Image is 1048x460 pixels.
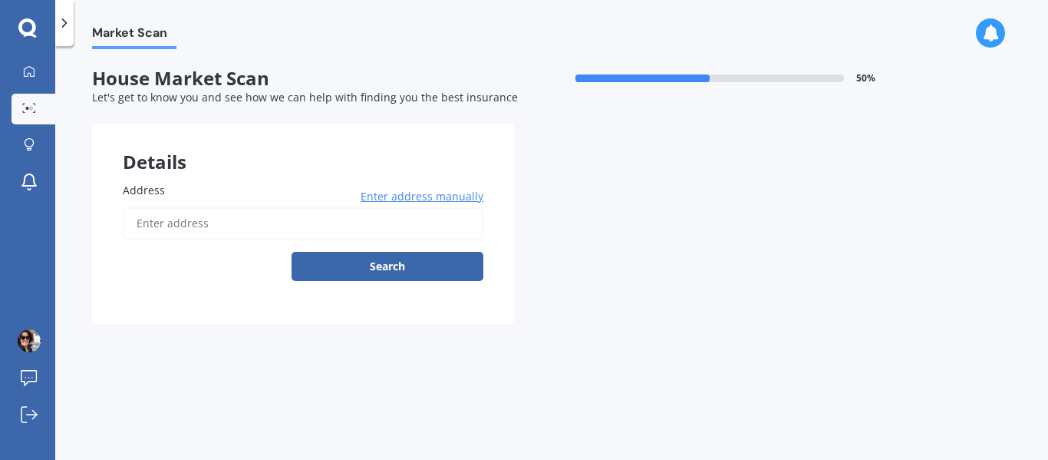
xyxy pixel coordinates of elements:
[123,207,483,240] input: Enter address
[123,183,165,197] span: Address
[92,124,514,170] div: Details
[361,189,483,204] span: Enter address manually
[18,329,41,352] img: ALV-UjWeG7Gic281D6mO_dXnQqakPFXLd7Lou110tHEFJC4ojyZx5Sd0KijV0SHYMNPAeA8MfTKxgG0diAZmIZFSQUl3DYYe8...
[292,252,483,281] button: Search
[856,73,875,84] span: 50 %
[92,68,514,90] span: House Market Scan
[92,90,518,104] span: Let's get to know you and see how we can help with finding you the best insurance
[92,25,176,46] span: Market Scan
